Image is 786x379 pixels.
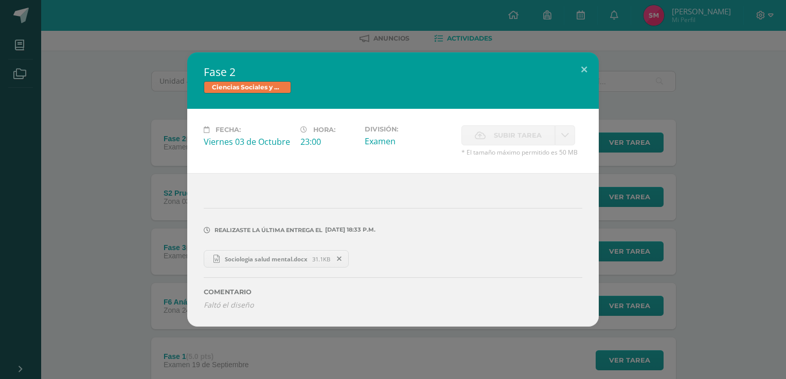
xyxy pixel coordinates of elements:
[365,125,453,133] label: División:
[204,81,291,93] span: Ciencias Sociales y Formación Ciudadana
[312,255,330,263] span: 31.1KB
[204,288,582,296] label: Comentario
[569,52,599,87] button: Close (Esc)
[300,136,356,147] div: 23:00
[365,136,453,147] div: Examen
[461,148,582,157] span: * El tamaño máximo permitido es 50 MB
[216,126,241,134] span: Fecha:
[215,226,323,234] span: Realizaste la última entrega el
[204,65,582,79] h2: Fase 2
[461,125,555,145] label: La fecha de entrega ha expirado
[204,250,349,268] a: Sociologia salud mental.docx 31.1KB
[555,125,575,145] a: La fecha de entrega ha expirado
[204,136,292,147] div: Viernes 03 de Octubre
[494,126,542,145] span: Subir tarea
[331,253,348,264] span: Remover entrega
[204,300,254,310] i: Faltó el diseño
[220,255,312,263] span: Sociologia salud mental.docx
[313,126,335,134] span: Hora:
